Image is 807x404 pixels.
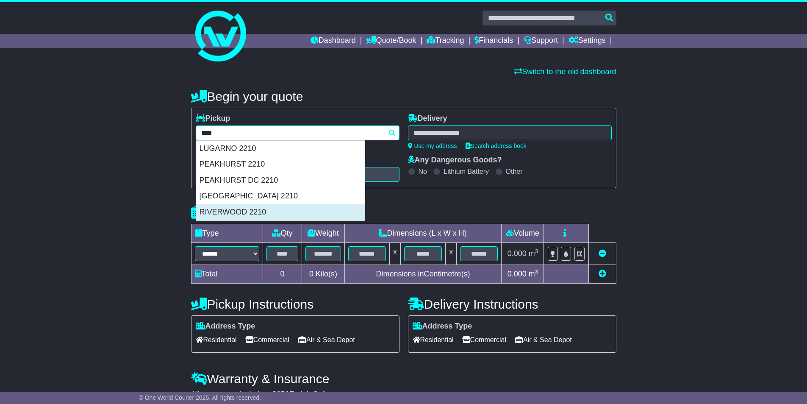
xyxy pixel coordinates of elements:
label: No [419,167,427,176]
h4: Begin your quote [191,89,616,103]
span: Air & Sea Depot [298,333,355,346]
td: Weight [302,224,345,243]
h4: Warranty & Insurance [191,372,616,386]
td: 0 [263,265,302,284]
label: Any Dangerous Goods? [408,156,502,165]
a: Financials [474,34,513,48]
div: All our quotes include a $ FreightSafe warranty. [191,390,616,399]
td: x [389,243,400,265]
label: Pickup [196,114,230,123]
label: Delivery [408,114,447,123]
typeahead: Please provide city [196,125,399,140]
a: Dashboard [311,34,356,48]
label: Lithium Battery [444,167,489,176]
span: Commercial [245,333,289,346]
span: 250 [277,390,289,398]
a: Settings [569,34,606,48]
span: Residential [413,333,454,346]
a: Switch to the old dashboard [514,67,616,76]
a: Search address book [466,142,527,149]
a: Tracking [427,34,464,48]
div: LUGARNO 2210 [196,141,365,157]
a: Remove this item [599,249,606,258]
td: Volume [502,224,544,243]
div: RIVERWOOD 2210 [196,204,365,220]
h4: Pickup Instructions [191,297,399,311]
td: x [446,243,457,265]
a: Use my address [408,142,457,149]
td: Qty [263,224,302,243]
sup: 3 [535,248,538,254]
span: 0.000 [507,249,527,258]
a: Quote/Book [366,34,416,48]
span: Residential [196,333,237,346]
div: PEAKHURST DC 2210 [196,173,365,189]
span: Commercial [462,333,506,346]
td: Dimensions in Centimetre(s) [344,265,502,284]
h4: Package details | [191,206,297,220]
span: m [529,270,538,278]
td: Total [191,265,263,284]
a: Support [524,34,558,48]
td: Type [191,224,263,243]
h4: Delivery Instructions [408,297,616,311]
label: Address Type [196,322,255,331]
div: [GEOGRAPHIC_DATA] 2210 [196,188,365,204]
label: Address Type [413,322,472,331]
label: Other [506,167,523,176]
span: © One World Courier 2025. All rights reserved. [139,394,261,401]
a: Add new item [599,270,606,278]
sup: 3 [535,268,538,275]
span: 0.000 [507,270,527,278]
span: 0 [309,270,313,278]
div: PEAKHURST 2210 [196,156,365,173]
td: Kilo(s) [302,265,345,284]
span: m [529,249,538,258]
span: Air & Sea Depot [515,333,572,346]
td: Dimensions (L x W x H) [344,224,502,243]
